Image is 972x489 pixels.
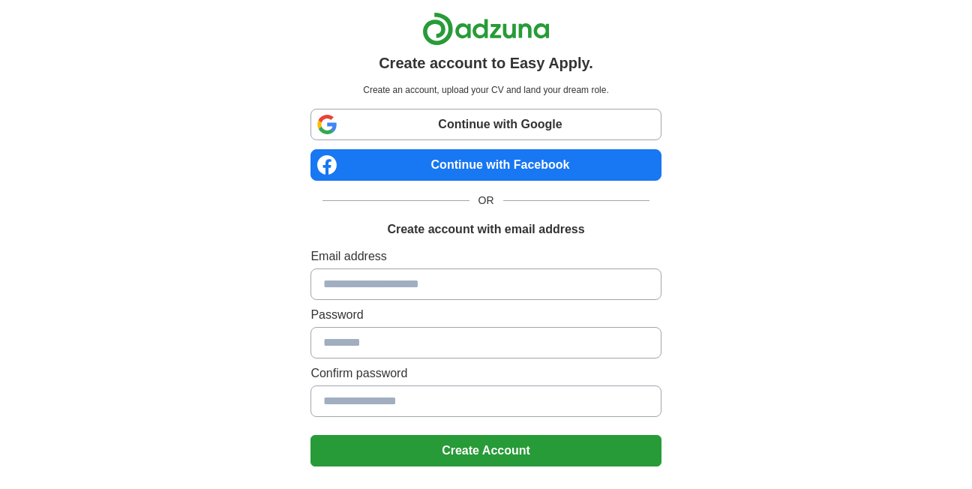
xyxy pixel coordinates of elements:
p: Create an account, upload your CV and land your dream role. [313,83,658,97]
label: Password [310,306,661,324]
span: OR [469,193,503,208]
img: Adzuna logo [422,12,550,46]
label: Email address [310,247,661,265]
label: Confirm password [310,364,661,382]
h1: Create account with email address [387,220,584,238]
a: Continue with Facebook [310,149,661,181]
a: Continue with Google [310,109,661,140]
button: Create Account [310,435,661,466]
h1: Create account to Easy Apply. [379,52,593,74]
